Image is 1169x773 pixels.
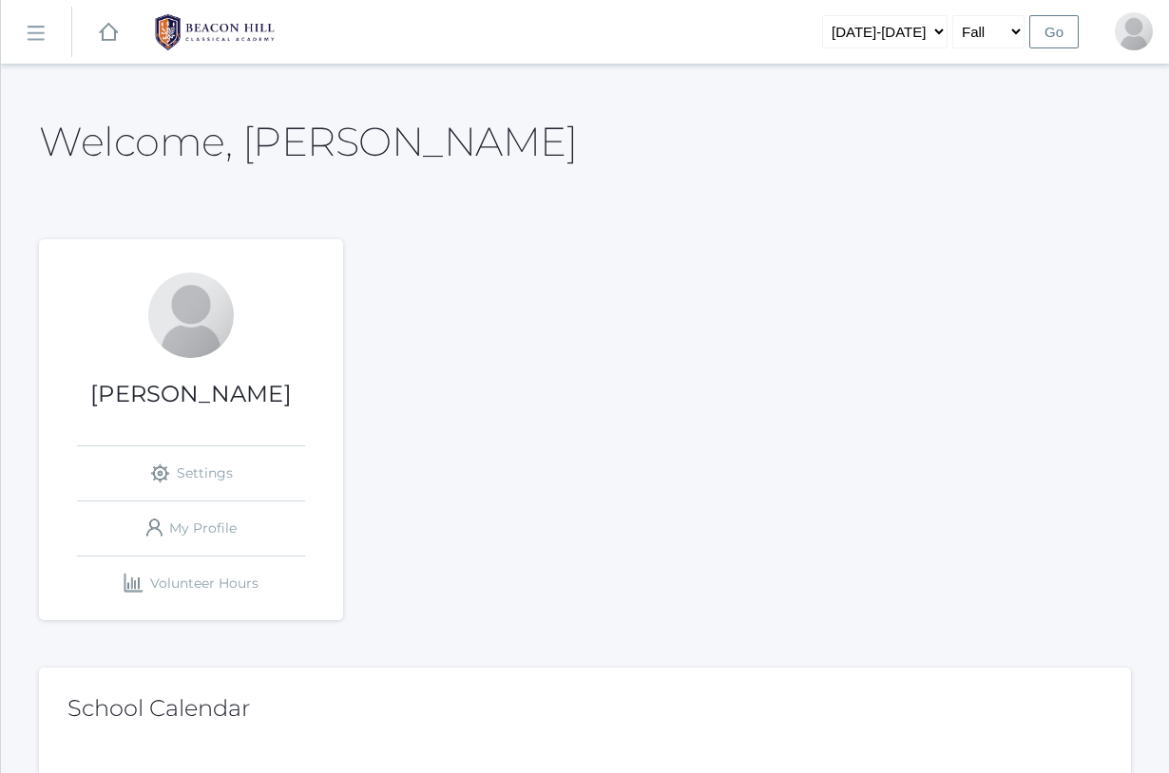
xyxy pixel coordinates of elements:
a: Settings [77,446,305,500]
a: My Profile [77,501,305,556]
div: Jaimie Watson [148,273,234,358]
h1: [PERSON_NAME] [39,382,343,406]
img: 1_BHCALogos-05.png [144,9,286,56]
a: Volunteer Hours [77,556,305,611]
div: Jaimie Watson [1115,12,1153,50]
h2: School Calendar [67,696,1102,721]
h2: Welcome, [PERSON_NAME] [39,120,577,163]
input: Go [1029,15,1079,48]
